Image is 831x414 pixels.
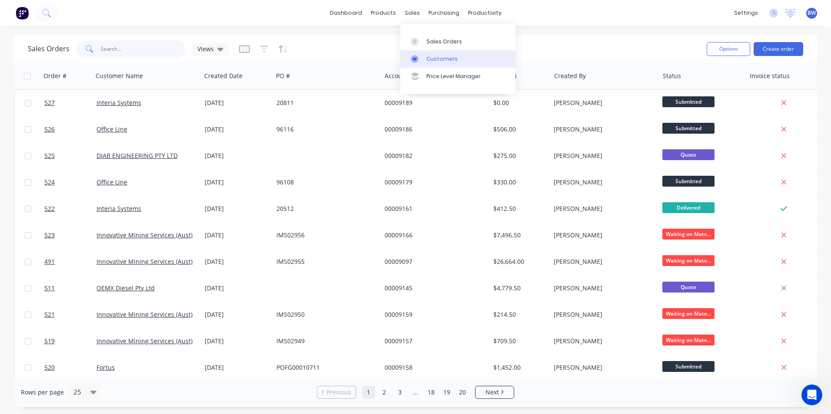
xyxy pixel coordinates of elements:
div: products [366,7,400,20]
span: 525 [44,151,55,160]
span: 519 [44,337,55,345]
a: 520 [44,355,96,381]
div: Customer Name [96,72,143,80]
a: Page 2 [378,386,391,399]
div: Order # [43,72,66,80]
span: 521 [44,310,55,319]
span: Waiting on Mate... [662,229,715,240]
div: [PERSON_NAME] [554,99,650,107]
div: [DATE] [205,257,269,266]
a: Office Line [96,125,127,133]
div: [PERSON_NAME] [554,363,650,372]
input: Search... [101,40,186,58]
a: Interia Systems [96,99,141,107]
span: BW [808,9,816,17]
div: IMS02950 [276,310,373,319]
span: Submitted [662,176,715,187]
button: Create order [754,42,803,56]
a: OEMX Diesel Pty Ltd [96,284,155,292]
div: 00009159 [385,310,481,319]
a: 521 [44,302,96,328]
div: $0.00 [493,99,544,107]
a: 519 [44,328,96,354]
a: Innovative Mining Services (Aust) Pty Ltd [96,310,214,319]
div: 00009189 [385,99,481,107]
div: IMS02956 [276,231,373,240]
div: [DATE] [205,310,269,319]
div: Invoice status [750,72,790,80]
div: [PERSON_NAME] [554,284,650,292]
a: Previous page [317,388,356,397]
div: 00009182 [385,151,481,160]
a: Page 3 [393,386,406,399]
a: Office Line [96,178,127,186]
div: 00009166 [385,231,481,240]
div: [PERSON_NAME] [554,151,650,160]
div: 00009179 [385,178,481,187]
div: [PERSON_NAME] [554,257,650,266]
div: PO # [276,72,290,80]
a: dashboard [326,7,366,20]
a: Page 20 [456,386,469,399]
a: Page 19 [440,386,453,399]
span: 527 [44,99,55,107]
span: 511 [44,284,55,292]
div: 00009158 [385,363,481,372]
div: $26,664.00 [493,257,544,266]
div: [PERSON_NAME] [554,231,650,240]
div: [DATE] [205,178,269,187]
span: Waiting on Mate... [662,308,715,319]
span: 491 [44,257,55,266]
div: 20512 [276,204,373,213]
span: Views [197,44,214,53]
span: 523 [44,231,55,240]
div: Customers [426,55,458,63]
button: Options [707,42,750,56]
div: 00009186 [385,125,481,134]
div: [DATE] [205,151,269,160]
a: Price Level Manager [400,68,515,85]
span: 522 [44,204,55,213]
span: Submitted [662,361,715,372]
a: Innovative Mining Services (Aust) Pty Ltd [96,257,214,266]
a: 525 [44,143,96,169]
div: 00009097 [385,257,481,266]
span: Quote [662,149,715,160]
a: Interia Systems [96,204,141,213]
div: IMS02955 [276,257,373,266]
div: [PERSON_NAME] [554,204,650,213]
div: [DATE] [205,337,269,345]
div: 96108 [276,178,373,187]
a: Innovative Mining Services (Aust) Pty Ltd [96,337,214,345]
a: Jump forward [409,386,422,399]
h1: Sales Orders [28,45,70,53]
a: 511 [44,275,96,301]
div: [DATE] [205,363,269,372]
span: Submitted [662,123,715,134]
div: 96116 [276,125,373,134]
div: $7,496.50 [493,231,544,240]
div: $506.00 [493,125,544,134]
span: Next [485,388,499,397]
div: 20811 [276,99,373,107]
div: Sales Orders [426,38,462,46]
div: $330.00 [493,178,544,187]
div: 00009157 [385,337,481,345]
div: [DATE] [205,204,269,213]
span: 526 [44,125,55,134]
div: sales [400,7,424,20]
iframe: Intercom live chat [801,384,822,405]
div: 00009161 [385,204,481,213]
div: $412.50 [493,204,544,213]
div: Status [663,72,681,80]
span: 524 [44,178,55,187]
div: [PERSON_NAME] [554,178,650,187]
a: 523 [44,222,96,248]
div: $709.50 [493,337,544,345]
div: Created Date [204,72,243,80]
div: Price Level Manager [426,72,481,80]
a: Sales Orders [400,33,515,50]
div: [PERSON_NAME] [554,337,650,345]
div: $214.50 [493,310,544,319]
a: 524 [44,169,96,195]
